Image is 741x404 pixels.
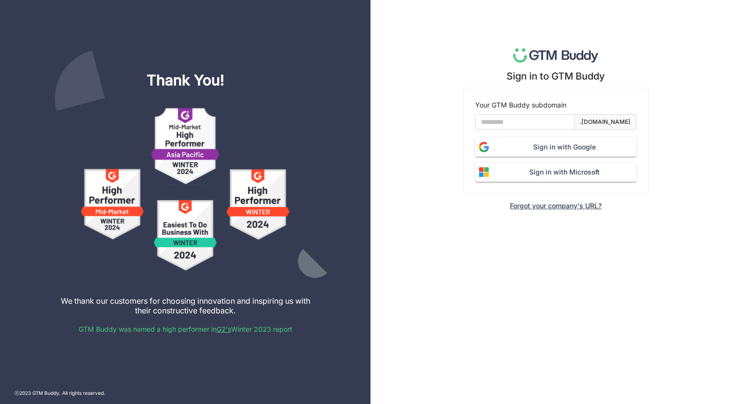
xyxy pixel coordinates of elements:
[513,48,599,63] img: logo
[510,202,602,210] div: Forgot your company's URL?
[475,137,636,157] button: Sign in with Google
[475,100,636,110] div: Your GTM Buddy subdomain
[217,325,231,333] a: G2's
[580,118,631,127] div: .[DOMAIN_NAME]
[507,70,605,82] div: Sign in to GTM Buddy
[475,162,636,182] button: Sign in with Microsoft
